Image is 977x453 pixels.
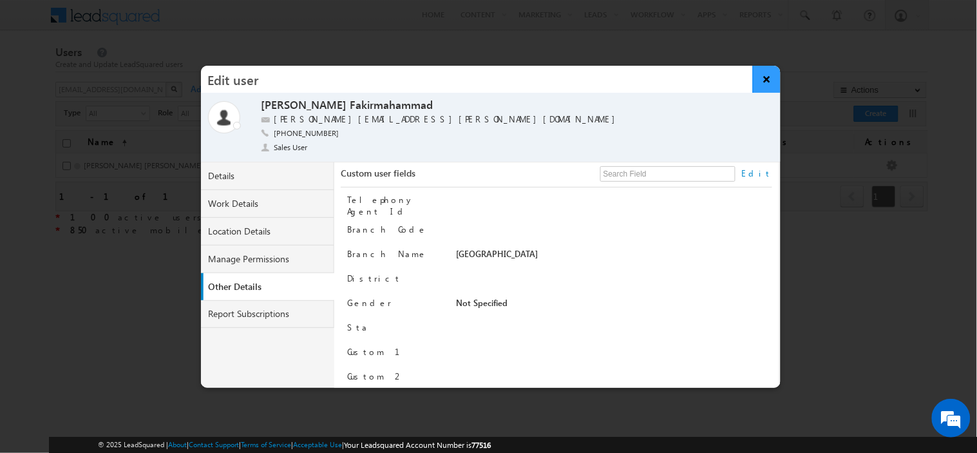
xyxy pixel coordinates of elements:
a: Other Details [204,273,337,301]
a: Acceptable Use [294,440,343,448]
input: Search Field [600,166,735,182]
a: Work Details [201,190,335,218]
div: Leave a message [67,68,216,84]
label: Custom 2 [347,371,404,382]
label: Telephony Agent Id [347,194,414,217]
a: About [168,440,187,448]
img: d_60004797649_company_0_60004797649 [22,68,54,84]
a: Edit [742,168,772,179]
div: [GEOGRAPHIC_DATA] [456,248,735,266]
label: Custom 1 [347,346,415,358]
a: Report Subscriptions [201,300,335,328]
a: Manage Permissions [201,246,335,273]
label: Branch Name [347,248,427,260]
span: 77516 [472,440,491,450]
a: Terms of Service [242,440,292,448]
label: District [347,273,401,284]
a: Contact Support [189,440,240,448]
label: Branch Code [347,224,427,235]
a: Details [201,162,335,190]
textarea: Type your message and click 'Submit' [17,119,235,344]
div: Custom user fields [341,168,772,188]
span: Sales User [274,142,308,153]
em: Submit [189,355,234,372]
a: Location Details [201,218,335,246]
div: Minimize live chat window [211,6,242,37]
label: Sta [347,322,368,333]
button: × [753,66,781,93]
label: Fakirmahammad [350,98,433,113]
h3: Edit user [201,66,753,93]
span: © 2025 LeadSquared | | | | | [98,439,491,451]
label: [PERSON_NAME] [261,98,346,113]
label: [PERSON_NAME][EMAIL_ADDRESS][PERSON_NAME][DOMAIN_NAME] [274,113,621,126]
label: Gender [347,297,392,309]
span: Your Leadsquared Account Number is [345,440,491,450]
div: Not Specified [456,297,735,315]
span: [PHONE_NUMBER] [274,128,339,140]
